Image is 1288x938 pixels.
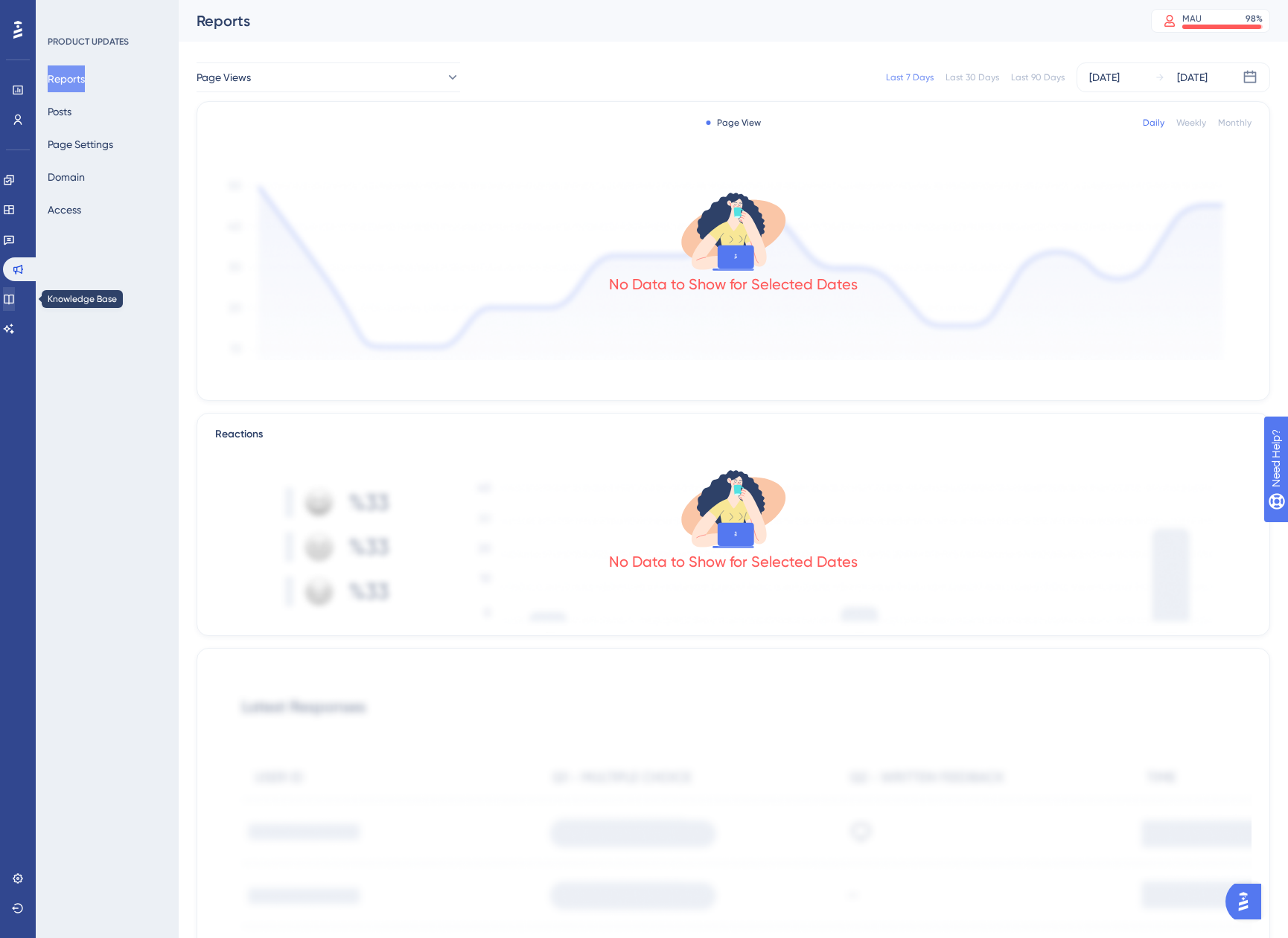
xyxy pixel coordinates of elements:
div: [DATE] [1089,68,1120,86]
button: Domain [48,164,85,190]
div: Last 90 Days [1011,71,1065,83]
iframe: UserGuiding AI Assistant Launcher [1225,879,1270,924]
div: 98 % [1246,13,1263,25]
button: Access [48,196,81,223]
div: Last 7 Days [886,71,934,83]
div: Daily [1143,117,1164,129]
div: PRODUCT UPDATES [48,36,129,48]
button: Posts [48,98,71,125]
div: Reactions [215,425,1252,443]
button: Page Views [197,62,460,92]
div: Monthly [1218,117,1252,129]
div: Weekly [1176,117,1206,129]
div: No Data to Show for Selected Dates [609,274,858,295]
span: Need Help? [35,4,93,22]
span: Page Views [197,68,251,86]
div: Page View [707,117,761,129]
button: Reports [48,65,85,92]
div: [DATE] [1177,68,1208,86]
div: MAU [1182,13,1202,25]
div: Reports [197,10,1114,31]
div: No Data to Show for Selected Dates [609,551,858,572]
div: Last 30 Days [946,71,999,83]
button: Page Settings [48,131,113,158]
